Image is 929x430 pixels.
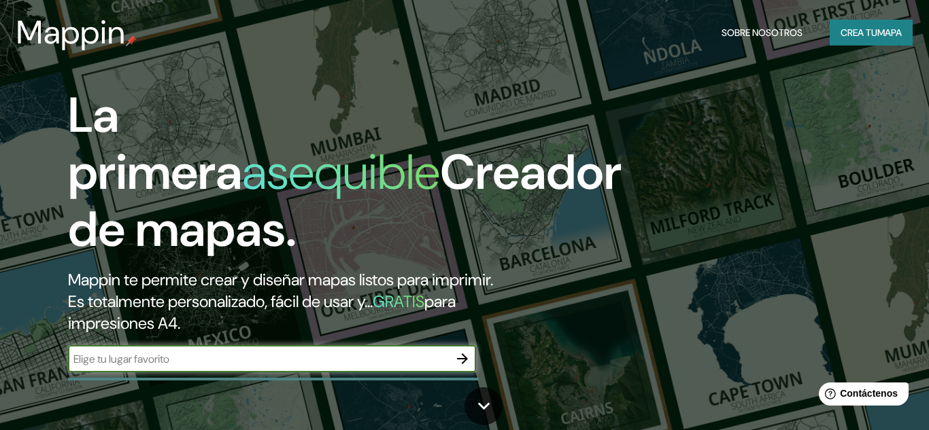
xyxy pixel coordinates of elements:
[126,35,137,46] img: pin de mapeo
[68,291,456,334] font: para impresiones A4.
[16,11,126,54] font: Mappin
[808,377,914,415] iframe: Lanzador de widgets de ayuda
[722,26,803,39] font: Sobre nosotros
[68,84,242,204] font: La primera
[373,291,424,312] font: GRATIS
[68,269,493,290] font: Mappin te permite crear y diseñar mapas listos para imprimir.
[68,141,622,261] font: Creador de mapas.
[841,26,877,39] font: Crea tu
[68,351,449,367] input: Elige tu lugar favorito
[242,141,440,204] font: asequible
[830,20,913,46] button: Crea tumapa
[877,26,902,39] font: mapa
[68,291,373,312] font: Es totalmente personalizado, fácil de usar y...
[716,20,808,46] button: Sobre nosotros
